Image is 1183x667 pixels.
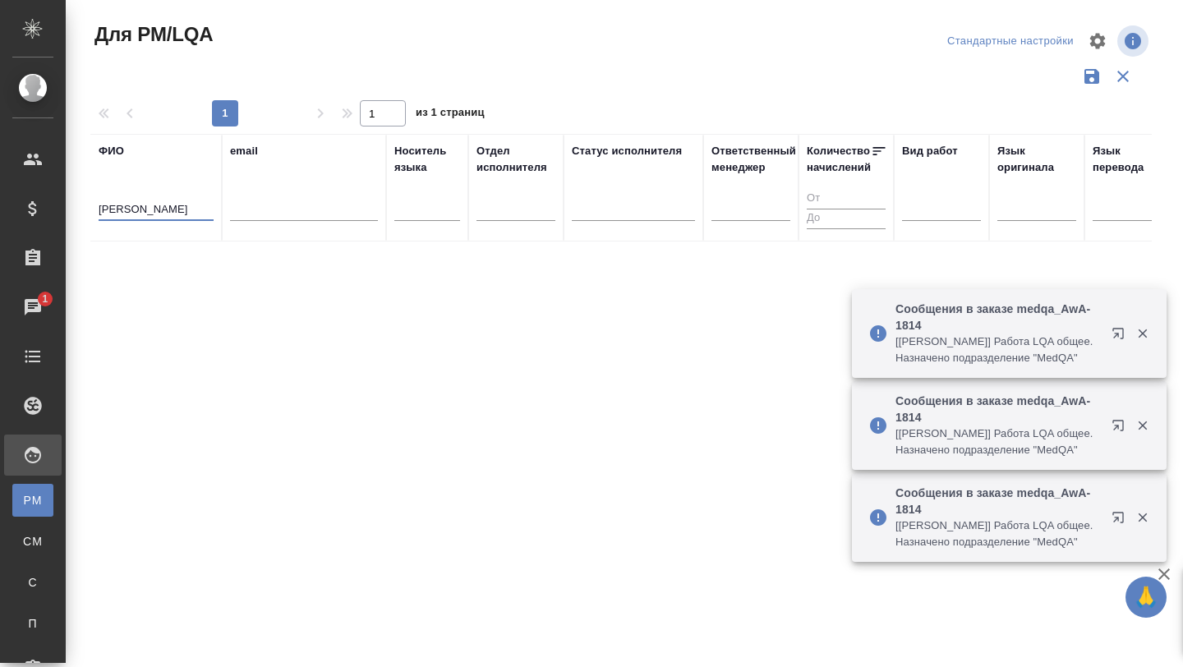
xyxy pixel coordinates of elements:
[807,189,886,209] input: От
[99,143,124,159] div: ФИО
[572,143,682,159] div: Статус исполнителя
[12,607,53,640] a: П
[807,143,871,176] div: Количество начислений
[12,525,53,558] a: CM
[394,143,460,176] div: Носитель языка
[21,533,45,550] span: CM
[1117,25,1152,57] span: Посмотреть информацию
[1102,317,1141,356] button: Открыть в новой вкладке
[895,333,1101,366] p: [[PERSON_NAME]] Работа LQA общее. Назначено подразделение "MedQA"
[476,143,555,176] div: Отдел исполнителя
[895,393,1101,425] p: Сообщения в заказе medqa_AwA-1814
[12,484,53,517] a: PM
[807,209,886,229] input: До
[902,143,958,159] div: Вид работ
[1125,326,1159,341] button: Закрыть
[895,425,1101,458] p: [[PERSON_NAME]] Работа LQA общее. Назначено подразделение "MedQA"
[1102,501,1141,540] button: Открыть в новой вкладке
[32,291,58,307] span: 1
[21,615,45,632] span: П
[230,143,258,159] div: email
[711,143,796,176] div: Ответственный менеджер
[4,287,62,328] a: 1
[416,103,485,126] span: из 1 страниц
[1078,21,1117,61] span: Настроить таблицу
[21,492,45,508] span: PM
[1102,409,1141,448] button: Открыть в новой вкладке
[1093,143,1171,176] div: Язык перевода
[895,301,1101,333] p: Сообщения в заказе medqa_AwA-1814
[895,517,1101,550] p: [[PERSON_NAME]] Работа LQA общее. Назначено подразделение "MedQA"
[1076,61,1107,92] button: Сохранить фильтры
[1125,510,1159,525] button: Закрыть
[12,566,53,599] a: С
[943,29,1078,54] div: split button
[90,21,213,48] span: Для PM/LQA
[895,485,1101,517] p: Сообщения в заказе medqa_AwA-1814
[997,143,1076,176] div: Язык оригинала
[1107,61,1139,92] button: Сбросить фильтры
[21,574,45,591] span: С
[1125,418,1159,433] button: Закрыть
